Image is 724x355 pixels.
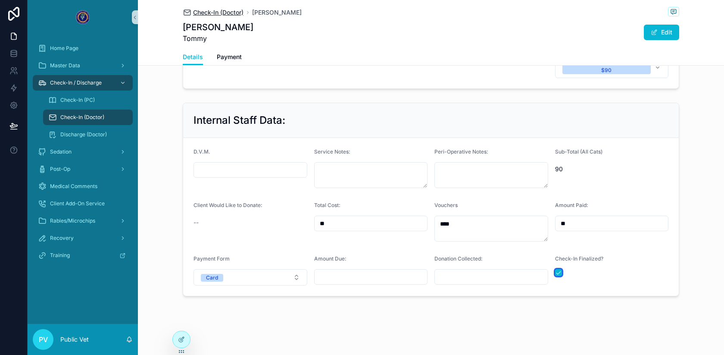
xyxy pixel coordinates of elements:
button: Unselect CARD [201,273,223,282]
div: Spay or Neuter (w Pain Meds) - $90 [568,59,646,74]
span: Check-In (Doctor) [193,8,243,17]
a: Payment [217,49,242,66]
button: Select Button [193,269,307,286]
span: D.V.M. [193,148,210,155]
a: Check-In / Discharge [33,75,133,91]
span: Peri-Operative Notes: [434,148,488,155]
span: Total Cost: [314,202,340,208]
a: Client Add-On Service [33,196,133,211]
span: Check-In (Doctor) [60,114,104,121]
span: Post-Op [50,166,70,173]
button: Select Button [555,54,669,78]
a: Recovery [33,230,133,246]
span: Sub-Total (All Cats) [555,148,602,155]
button: Edit [644,25,679,40]
span: Check-In (PC) [60,97,95,104]
span: Tommy [183,33,253,44]
button: Unselect SPAY_OR_NEUTER_W_PAIN_MEDS_90 [562,58,651,74]
span: Details [183,53,203,61]
span: PV [39,334,48,345]
a: Check-In (PC) [43,92,133,108]
span: Donation Collected: [434,255,483,262]
span: Payment [217,53,242,61]
h2: Internal Staff Data: [193,113,285,127]
span: Medical Comments [50,183,97,190]
span: Client Add-On Service [50,200,105,207]
div: Card [206,274,218,282]
span: Amount Due: [314,255,346,262]
h1: [PERSON_NAME] [183,21,253,33]
a: Sedation [33,144,133,160]
span: Check-In Finalized? [555,255,603,262]
span: Rabies/Microchips [50,217,95,224]
a: Details [183,49,203,66]
span: 90 [555,165,669,173]
span: Sedation [50,148,72,155]
div: scrollable content [28,35,138,274]
span: Home Page [50,45,78,52]
img: App logo [76,10,90,24]
a: Check-In (Doctor) [183,8,243,17]
span: Client Would Like to Donate: [193,202,262,208]
a: Discharge (Doctor) [43,127,133,142]
span: Recovery [50,235,74,242]
span: Discharge (Doctor) [60,131,107,138]
a: Post-Op [33,161,133,177]
span: Check-In / Discharge [50,79,102,86]
a: Rabies/Microchips [33,213,133,229]
a: [PERSON_NAME] [252,8,302,17]
a: Home Page [33,41,133,56]
span: -- [193,218,199,227]
span: Master Data [50,62,80,69]
span: Payment Form [193,255,230,262]
a: Medical Comments [33,179,133,194]
a: Check-In (Doctor) [43,110,133,125]
a: Master Data [33,58,133,73]
span: Amount Paid: [555,202,588,208]
p: Public Vet [60,335,89,344]
span: Training [50,252,70,259]
a: Training [33,248,133,263]
span: Vouchers [434,202,458,208]
span: Service Notes: [314,148,350,155]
